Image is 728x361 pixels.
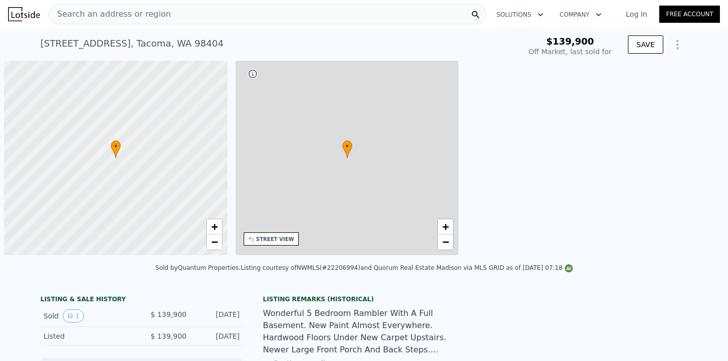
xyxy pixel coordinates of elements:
span: • [111,142,121,151]
button: SAVE [628,35,663,54]
a: Free Account [659,6,720,23]
div: Listing Remarks (Historical) [263,295,465,303]
div: Wonderful 5 Bedroom Rambler With A Full Basement. New Paint Almost Everywhere. Hardwood Floors Un... [263,307,465,356]
button: Company [552,6,610,24]
div: LISTING & SALE HISTORY [40,295,243,305]
span: $ 139,900 [151,332,187,340]
div: [DATE] [195,309,240,323]
a: Log In [614,9,659,19]
div: Sold by Quantum Properties . [155,264,241,271]
button: Solutions [488,6,552,24]
span: − [211,235,217,248]
span: + [442,220,449,233]
span: − [442,235,449,248]
a: Zoom in [207,219,222,234]
a: Zoom in [438,219,453,234]
div: [STREET_ADDRESS] , Tacoma , WA 98404 [40,36,223,51]
img: Lotside [8,7,40,21]
span: + [211,220,217,233]
div: Listing courtesy of NWMLS (#22206994) and Quorum Real Estate Madison via MLS GRID as of [DATE] 07:18 [241,264,573,271]
div: Listed [43,331,133,341]
div: • [342,140,352,158]
div: [DATE] [195,331,240,341]
button: Show Options [667,34,688,55]
div: Off Market, last sold for [529,47,612,57]
img: NWMLS Logo [565,264,573,272]
button: View historical data [63,309,84,323]
a: Zoom out [438,234,453,250]
div: STREET VIEW [256,235,294,243]
a: Zoom out [207,234,222,250]
span: Search an address or region [49,8,171,20]
span: • [342,142,352,151]
div: Sold [43,309,133,323]
span: $139,900 [546,36,594,47]
span: $ 139,900 [151,310,187,318]
div: • [111,140,121,158]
